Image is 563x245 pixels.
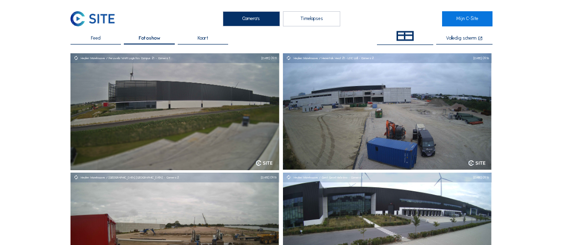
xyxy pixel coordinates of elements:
[256,160,273,166] img: logo
[351,176,363,179] div: Camera 1
[283,11,340,26] div: Timelapses
[70,11,115,26] img: C-SITE Logo
[283,53,492,170] img: Image
[361,57,374,60] div: Camera 2
[158,57,170,60] div: Camera 1
[70,53,280,170] a: Heylen Warehouses / Peruwélz WAPI Logistics Campus 21Camera 1[DATE] 09:11Imagelogo
[283,53,492,170] a: Heylen Warehouses / Herentals Heat 21 - LDC LidlCamera 2[DATE] 09:16Imagelogo
[294,57,362,60] div: Heylen Warehouses / Herentals Heat 21 - LDC Lidl
[473,176,489,179] div: [DATE] 09:16
[223,11,280,26] div: Camera's
[294,176,352,179] div: Heylen Warehouses / Gent Gevel Hebrimo
[442,11,493,26] a: Mijn C-Site
[446,36,476,42] div: Volledig scherm
[198,36,208,41] span: Kaart
[81,57,158,60] div: Heylen Warehouses / Peruwélz WAPI Logistics Campus 21
[81,176,166,179] div: Heylen Warehouses / [GEOGRAPHIC_DATA] [GEOGRAPHIC_DATA]
[139,36,160,41] span: Fotoshow
[166,176,179,179] div: Camera 2
[91,36,100,41] span: Feed
[261,57,277,60] div: [DATE] 09:11
[70,11,121,26] a: C-SITE Logo
[70,53,280,170] img: Image
[469,160,486,166] img: logo
[473,57,489,60] div: [DATE] 09:16
[261,176,277,179] div: [DATE] 09:15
